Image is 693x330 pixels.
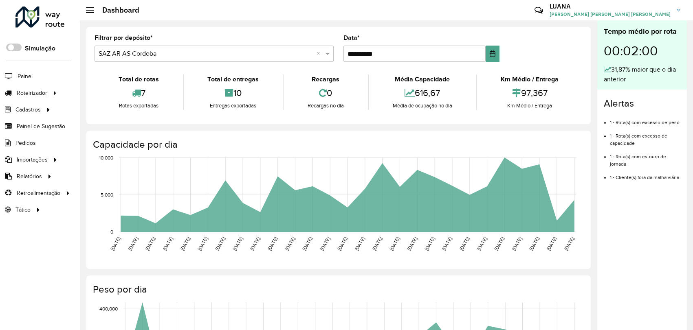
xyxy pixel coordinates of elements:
span: Tático [15,205,31,214]
span: Relatórios [17,172,42,181]
div: 0 [286,84,366,102]
text: [DATE] [354,236,365,251]
span: Roteirizador [17,89,47,97]
span: Pedidos [15,139,36,147]
text: [DATE] [511,236,523,251]
a: Contato Rápido [530,2,548,19]
text: [DATE] [110,236,121,251]
text: [DATE] [476,236,488,251]
text: [DATE] [266,236,278,251]
text: [DATE] [563,236,575,251]
div: 00:02:00 [604,37,680,65]
text: [DATE] [162,236,174,251]
div: 10 [186,84,281,102]
div: Total de rotas [97,74,181,84]
li: 1 - Cliente(s) fora da malha viária [610,168,680,181]
text: [DATE] [284,236,296,251]
text: [DATE] [458,236,470,251]
span: Retroalimentação [17,189,60,197]
div: Média Capacidade [371,74,474,84]
text: [DATE] [336,236,348,251]
div: Tempo médio por rota [604,26,680,37]
text: [DATE] [301,236,313,251]
text: [DATE] [319,236,331,251]
text: 400,000 [99,306,118,311]
span: Cadastros [15,105,41,114]
span: Clear all [317,49,323,59]
text: 10,000 [99,155,113,160]
h2: Dashboard [94,6,139,15]
div: Entregas exportadas [186,102,281,110]
div: 616,67 [371,84,474,102]
text: [DATE] [144,236,156,251]
label: Simulação [25,44,55,53]
div: 31,87% maior que o dia anterior [604,65,680,84]
div: Recargas no dia [286,102,366,110]
div: Rotas exportadas [97,102,181,110]
text: [DATE] [179,236,191,251]
li: 1 - Rota(s) com estouro de jornada [610,147,680,168]
text: [DATE] [127,236,139,251]
text: [DATE] [406,236,418,251]
text: [DATE] [197,236,209,251]
text: [DATE] [232,236,244,251]
span: Painel de Sugestão [17,122,65,131]
text: [DATE] [493,236,505,251]
div: Recargas [286,74,366,84]
text: [DATE] [249,236,261,251]
text: 5,000 [101,192,113,197]
span: Importações [17,155,48,164]
h3: LUANA [550,2,671,10]
li: 1 - Rota(s) com excesso de capacidade [610,126,680,147]
text: [DATE] [424,236,436,251]
li: 1 - Rota(s) com excesso de peso [610,113,680,126]
div: Total de entregas [186,74,281,84]
text: [DATE] [389,236,400,251]
text: [DATE] [441,236,453,251]
text: [DATE] [528,236,540,251]
div: Km Médio / Entrega [479,74,581,84]
text: [DATE] [371,236,383,251]
text: [DATE] [214,236,226,251]
div: 7 [97,84,181,102]
h4: Capacidade por dia [93,139,583,151]
button: Choose Date [486,46,499,62]
div: Média de ocupação no dia [371,102,474,110]
text: 0 [110,229,113,234]
div: Km Médio / Entrega [479,102,581,110]
div: 97,367 [479,84,581,102]
label: Filtrar por depósito [95,33,153,43]
span: [PERSON_NAME] [PERSON_NAME] [PERSON_NAME] [550,11,671,18]
text: [DATE] [546,236,557,251]
span: Painel [18,72,33,81]
h4: Peso por dia [93,284,583,295]
h4: Alertas [604,98,680,109]
label: Data [343,33,360,43]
